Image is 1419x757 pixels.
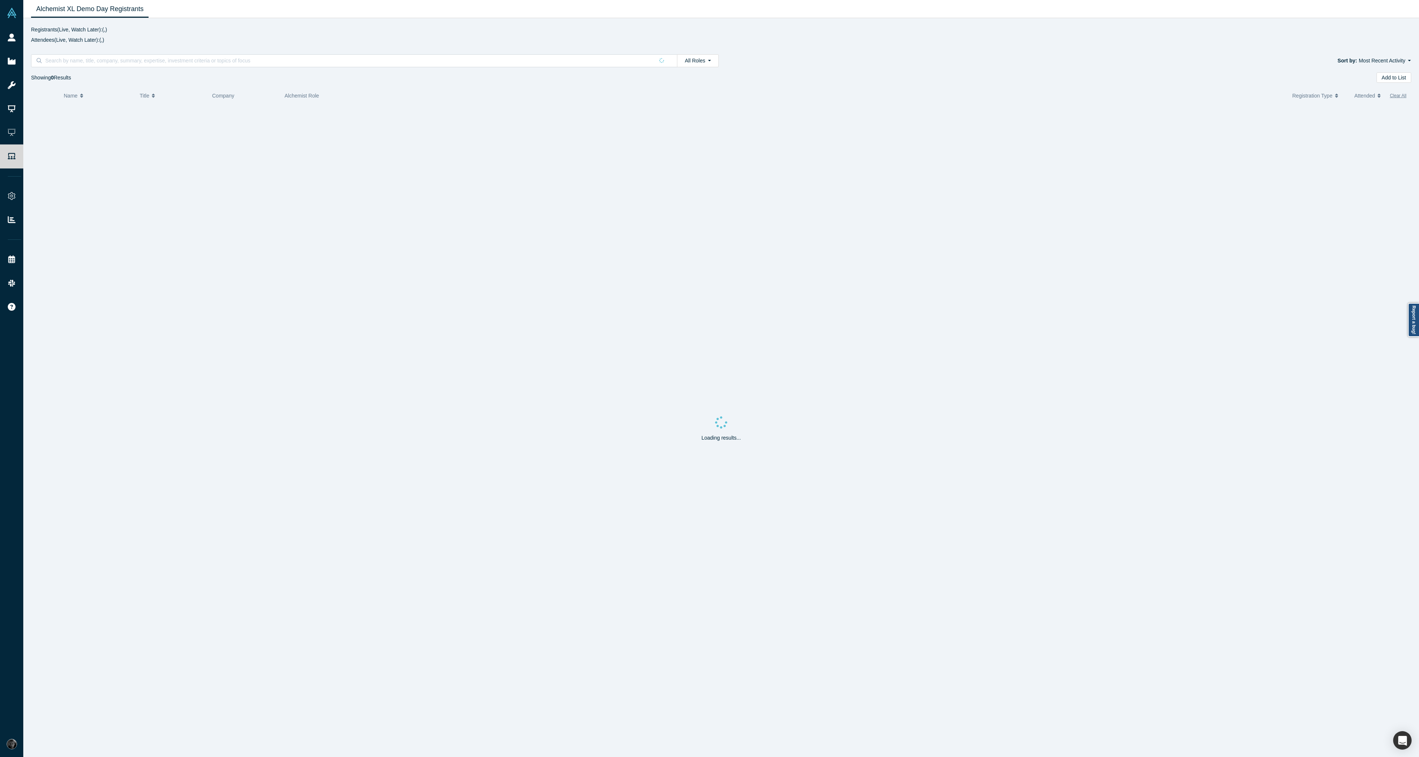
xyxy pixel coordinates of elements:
button: Title [140,88,204,103]
span: Name [64,88,78,103]
strong: Attendees [31,37,54,43]
button: Name [64,88,132,103]
span: Title [140,88,149,103]
span: Alchemist Role [285,93,319,99]
div: Showing [31,72,71,83]
button: Most Recent Activity [1358,57,1411,65]
span: Attended [1354,88,1375,103]
strong: 0 [51,75,54,81]
p: Loading results... [701,434,741,442]
button: Add to List [1377,72,1411,83]
button: Registration Type [1292,88,1347,103]
a: Report a bug! [1408,303,1419,337]
span: Company [212,93,234,99]
span: Results [51,75,71,81]
strong: Sort by: [1338,58,1357,64]
button: Attended [1354,88,1383,103]
a: Alchemist XL Demo Day Registrants [31,0,149,18]
p: (Live, Watch Later): ( , ) [31,36,1411,44]
button: All Roles [677,54,718,67]
span: Registration Type [1292,88,1333,103]
p: (Live, Watch Later): ( , ) [31,26,1411,34]
strong: Registrants [31,27,57,33]
input: Search by name, title, company, summary, expertise, investment criteria or topics of focus [44,56,654,65]
button: Clear All [1390,88,1406,103]
img: Alchemist Vault Logo [7,8,17,18]
img: Rami Chousein's Account [7,739,17,749]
